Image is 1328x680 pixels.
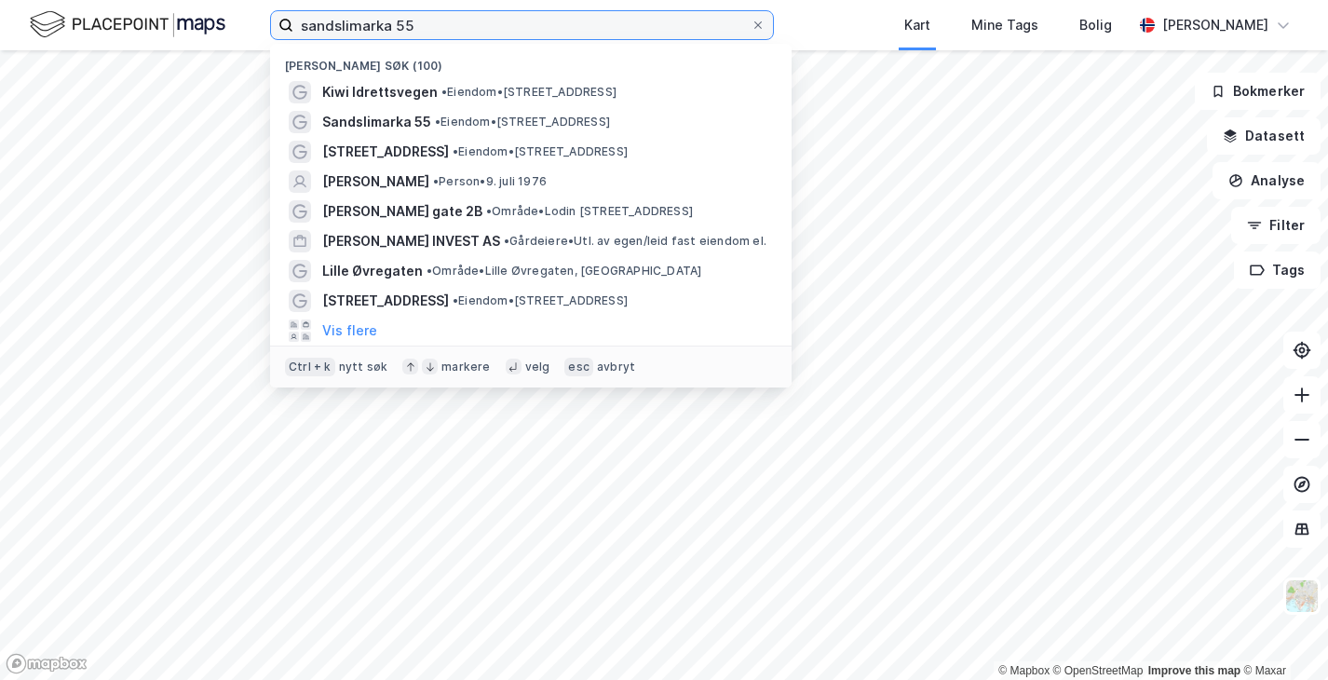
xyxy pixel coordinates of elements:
span: Kiwi Idrettsvegen [322,81,438,103]
span: Person • 9. juli 1976 [433,174,547,189]
span: • [453,144,458,158]
span: Gårdeiere • Utl. av egen/leid fast eiendom el. [504,234,766,249]
div: nytt søk [339,360,388,374]
span: [PERSON_NAME] [322,170,429,193]
a: Improve this map [1148,664,1240,677]
span: • [504,234,509,248]
span: Eiendom • [STREET_ADDRESS] [453,144,628,159]
div: [PERSON_NAME] [1162,14,1268,36]
div: Kontrollprogram for chat [1235,591,1328,680]
div: esc [564,358,593,376]
iframe: Chat Widget [1235,591,1328,680]
span: Område • Lodin [STREET_ADDRESS] [486,204,693,219]
a: Mapbox homepage [6,653,88,674]
a: OpenStreetMap [1053,664,1144,677]
div: [PERSON_NAME] søk (100) [270,44,792,77]
span: [PERSON_NAME] gate 2B [322,200,482,223]
span: Eiendom • [STREET_ADDRESS] [435,115,610,129]
input: Søk på adresse, matrikkel, gårdeiere, leietakere eller personer [293,11,751,39]
a: Mapbox [998,664,1050,677]
span: [PERSON_NAME] INVEST AS [322,230,500,252]
span: [STREET_ADDRESS] [322,290,449,312]
span: Lille Øvregaten [322,260,423,282]
span: • [453,293,458,307]
button: Datasett [1207,117,1321,155]
div: Kart [904,14,930,36]
span: [STREET_ADDRESS] [322,141,449,163]
span: Sandslimarka 55 [322,111,431,133]
div: avbryt [597,360,635,374]
span: Eiendom • [STREET_ADDRESS] [453,293,628,308]
div: velg [525,360,550,374]
span: Område • Lille Øvregaten, [GEOGRAPHIC_DATA] [427,264,701,279]
div: Mine Tags [971,14,1038,36]
span: • [427,264,432,278]
button: Bokmerker [1195,73,1321,110]
img: logo.f888ab2527a4732fd821a326f86c7f29.svg [30,8,225,41]
button: Tags [1234,252,1321,289]
img: Z [1284,578,1320,614]
span: • [441,85,447,99]
span: • [435,115,440,129]
button: Vis flere [322,320,377,342]
div: Bolig [1079,14,1112,36]
span: Eiendom • [STREET_ADDRESS] [441,85,617,100]
span: • [433,174,439,188]
button: Filter [1231,207,1321,244]
span: • [486,204,492,218]
div: Ctrl + k [285,358,335,376]
button: Analyse [1213,162,1321,199]
div: markere [441,360,490,374]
